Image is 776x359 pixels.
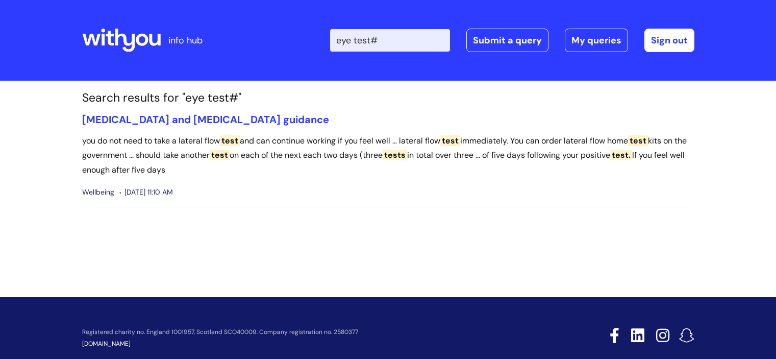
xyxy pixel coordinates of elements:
[383,150,407,160] span: tests
[82,91,694,105] h1: Search results for "eye test#"
[628,135,648,146] span: test
[82,329,537,336] p: Registered charity no. England 1001957, Scotland SCO40009. Company registration no. 2580377
[82,134,694,178] p: you do not need to take a lateral flow and can continue working if you feel well ... lateral flow...
[330,29,450,52] input: Search
[119,186,173,199] span: [DATE] 11:10 AM
[330,29,694,52] div: | -
[220,135,240,146] span: test
[82,113,329,126] a: [MEDICAL_DATA] and [MEDICAL_DATA] guidance
[440,135,460,146] span: test
[466,29,548,52] a: Submit a query
[565,29,628,52] a: My queries
[610,150,632,160] span: test.
[210,150,230,160] span: test
[82,186,114,199] span: Wellbeing
[644,29,694,52] a: Sign out
[168,32,203,49] p: info hub
[82,340,131,348] a: [DOMAIN_NAME]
